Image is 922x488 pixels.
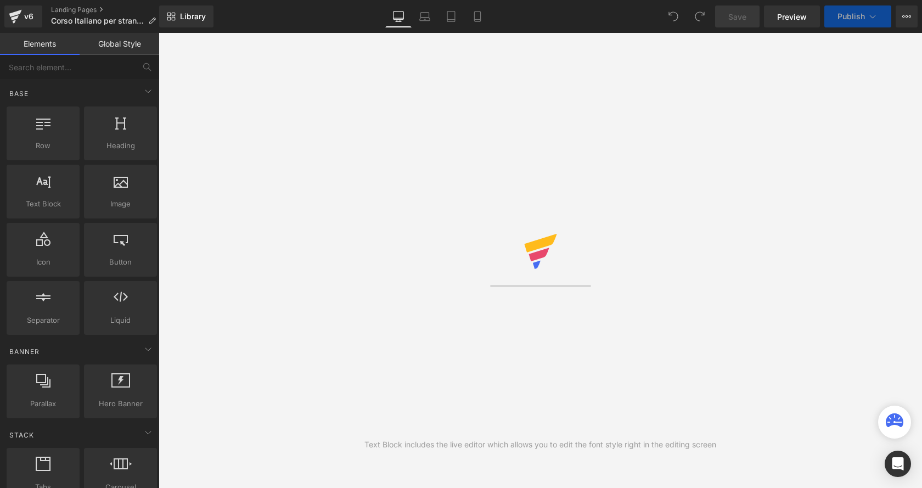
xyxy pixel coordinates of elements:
button: More [896,5,918,27]
span: Button [87,256,154,268]
a: Global Style [80,33,159,55]
span: Library [180,12,206,21]
button: Redo [689,5,711,27]
button: Undo [662,5,684,27]
a: New Library [159,5,213,27]
span: Banner [8,346,41,357]
a: Laptop [412,5,438,27]
a: v6 [4,5,42,27]
div: v6 [22,9,36,24]
span: Parallax [10,398,76,410]
span: Liquid [87,315,154,326]
div: Text Block includes the live editor which allows you to edit the font style right in the editing ... [364,439,716,451]
span: Image [87,198,154,210]
a: Tablet [438,5,464,27]
span: Preview [777,11,807,23]
a: Mobile [464,5,491,27]
a: Landing Pages [51,5,165,14]
a: Desktop [385,5,412,27]
span: Publish [837,12,865,21]
div: Open Intercom Messenger [885,451,911,477]
span: Heading [87,140,154,152]
span: Hero Banner [87,398,154,410]
button: Publish [824,5,891,27]
span: Corso Italiano per stranieri [51,16,144,25]
span: Base [8,88,30,99]
span: Separator [10,315,76,326]
span: Row [10,140,76,152]
span: Stack [8,430,35,440]
span: Save [728,11,746,23]
span: Text Block [10,198,76,210]
a: Preview [764,5,820,27]
span: Icon [10,256,76,268]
